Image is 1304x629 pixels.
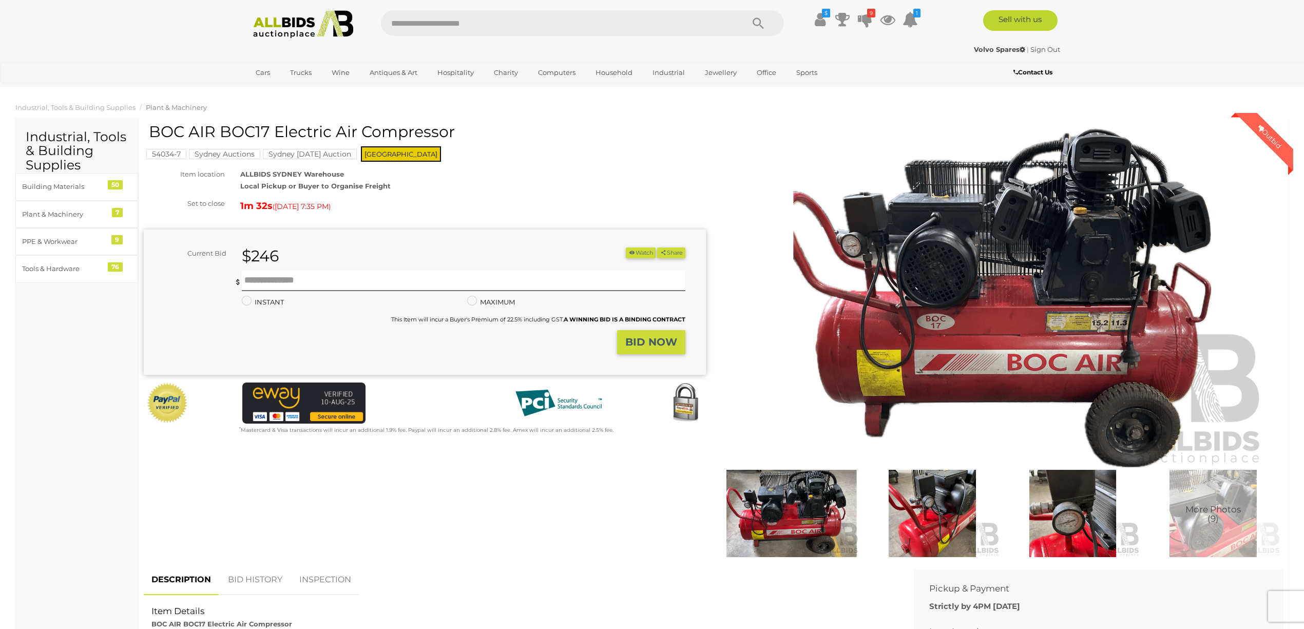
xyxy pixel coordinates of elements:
[151,606,891,616] h2: Item Details
[724,470,859,557] img: BOC AIR BOC17 Electric Air Compressor
[431,64,481,81] a: Hospitality
[391,316,685,323] small: This Item will incur a Buyer's Premium of 22.5% including GST.
[15,173,138,200] a: Building Materials 50
[1185,505,1241,524] span: More Photos (9)
[790,64,824,81] a: Sports
[146,149,186,159] mark: 54034-7
[26,130,128,173] h2: Industrial, Tools & Building Supplies
[263,149,357,159] mark: Sydney [DATE] Auction
[249,81,335,98] a: [GEOGRAPHIC_DATA]
[108,180,123,189] div: 50
[698,64,743,81] a: Jewellery
[146,103,207,111] a: Plant & Machinery
[750,64,783,81] a: Office
[136,198,233,209] div: Set to close
[273,202,331,211] span: ( )
[487,64,525,81] a: Charity
[144,247,234,259] div: Current Bid
[812,10,828,29] a: $
[112,208,123,217] div: 7
[151,620,292,628] strong: BOC AIR BOC17 Electric Air Compressor
[974,45,1027,53] a: Volvo Spares
[1145,470,1281,557] img: BOC AIR BOC17 Electric Air Compressor
[15,201,138,228] a: Plant & Machinery 7
[1246,113,1293,160] div: Outbid
[149,123,703,140] h1: BOC AIR BOC17 Electric Air Compressor
[240,170,344,178] strong: ALLBIDS SYDNEY Warehouse
[15,103,136,111] a: Industrial, Tools & Building Supplies
[146,383,188,424] img: Official PayPal Seal
[625,336,677,348] strong: BID NOW
[292,565,359,595] a: INSPECTION
[15,228,138,255] a: PPE & Workwear 9
[983,10,1058,31] a: Sell with us
[740,128,1265,467] img: BOC AIR BOC17 Electric Air Compressor
[111,235,123,244] div: 9
[822,9,830,17] i: $
[974,45,1025,53] strong: Volvo Spares
[242,246,279,265] strong: $246
[144,565,219,595] a: DESCRIPTION
[1005,470,1141,557] img: BOC AIR BOC17 Electric Air Compressor
[564,316,685,323] b: A WINNING BID IS A BINDING CONTRACT
[1013,67,1055,78] a: Contact Us
[22,236,107,247] div: PPE & Workwear
[913,9,921,17] i: 1
[220,565,290,595] a: BID HISTORY
[1027,45,1029,53] span: |
[626,247,656,258] li: Watch this item
[242,383,366,424] img: eWAY Payment Gateway
[22,208,107,220] div: Plant & Machinery
[929,601,1020,611] b: Strictly by 4PM [DATE]
[15,255,138,282] a: Tools & Hardware 76
[189,150,260,158] a: Sydney Auctions
[249,64,277,81] a: Cars
[240,200,273,212] strong: 1m 32s
[903,10,918,29] a: 1
[146,150,186,158] a: 54034-7
[617,330,685,354] button: BID NOW
[1030,45,1060,53] a: Sign Out
[589,64,639,81] a: Household
[867,9,875,17] i: 9
[733,10,784,36] button: Search
[531,64,582,81] a: Computers
[283,64,318,81] a: Trucks
[507,383,610,424] img: PCI DSS compliant
[263,150,357,158] a: Sydney [DATE] Auction
[363,64,424,81] a: Antiques & Art
[189,149,260,159] mark: Sydney Auctions
[865,470,1000,557] img: BOC AIR BOC17 Electric Air Compressor
[239,427,613,433] small: Mastercard & Visa transactions will incur an additional 1.9% fee. Paypal will incur an additional...
[646,64,692,81] a: Industrial
[22,263,107,275] div: Tools & Hardware
[1013,68,1052,76] b: Contact Us
[361,146,441,162] span: [GEOGRAPHIC_DATA]
[242,296,284,308] label: INSTANT
[275,202,329,211] span: [DATE] 7:35 PM
[325,64,356,81] a: Wine
[136,168,233,180] div: Item location
[665,383,706,424] img: Secured by Rapid SSL
[240,182,391,190] strong: Local Pickup or Buyer to Organise Freight
[857,10,873,29] a: 9
[626,247,656,258] button: Watch
[929,584,1253,594] h2: Pickup & Payment
[22,181,107,193] div: Building Materials
[657,247,685,258] button: Share
[1145,470,1281,557] a: More Photos(9)
[247,10,359,39] img: Allbids.com.au
[467,296,515,308] label: MAXIMUM
[108,262,123,272] div: 76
